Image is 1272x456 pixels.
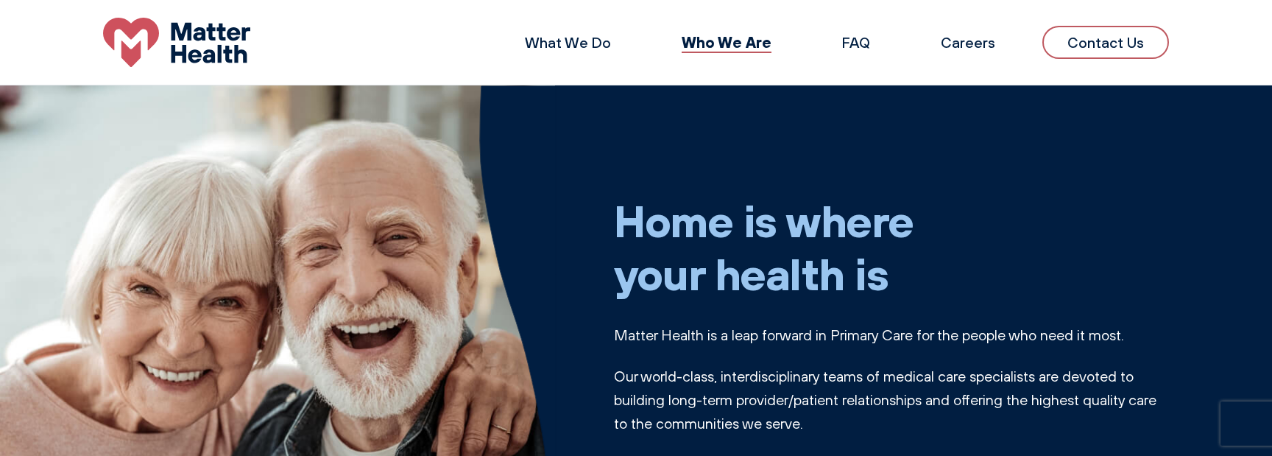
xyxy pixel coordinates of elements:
[842,33,870,52] a: FAQ
[1042,26,1169,59] a: Contact Us
[614,323,1169,347] p: Matter Health is a leap forward in Primary Care for the people who need it most.
[614,365,1169,435] p: Our world-class, interdisciplinary teams of medical care specialists are devoted to building long...
[525,33,611,52] a: What We Do
[614,194,1169,300] h1: Home is where your health is
[682,32,771,52] a: Who We Are
[941,33,995,52] a: Careers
